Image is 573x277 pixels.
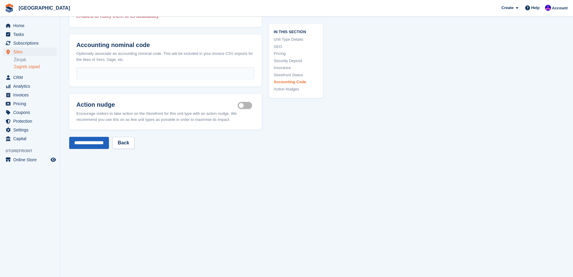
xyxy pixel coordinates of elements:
[3,108,57,117] a: menu
[14,57,57,63] a: Žitnjak
[13,134,49,143] span: Capital
[13,39,49,47] span: Subscriptions
[3,48,57,56] a: menu
[274,79,318,85] a: Accounting Code
[76,51,254,62] div: Optionally associate an accounting nominal code. This will be included in your invoice CSV export...
[76,101,238,108] h2: Action nudge
[3,82,57,90] a: menu
[274,43,318,49] a: SEO
[13,73,49,82] span: CRM
[274,65,318,71] a: Insurance
[5,148,60,154] span: Storefront
[13,82,49,90] span: Analytics
[13,126,49,134] span: Settings
[3,156,57,164] a: menu
[13,117,49,125] span: Protection
[3,39,57,47] a: menu
[274,51,318,57] a: Pricing
[501,5,513,11] span: Create
[274,28,318,34] span: In this section
[3,117,57,125] a: menu
[3,99,57,108] a: menu
[545,5,551,11] img: Ivan Gačić
[76,111,254,122] div: Encourage visitors to take action on the Storefront for this unit type with an action nudge. We r...
[274,36,318,42] a: Unit Type Details
[238,105,254,106] label: Is active
[3,134,57,143] a: menu
[76,42,254,49] h2: Accounting nominal code
[13,99,49,108] span: Pricing
[3,91,57,99] a: menu
[16,3,72,13] a: [GEOGRAPHIC_DATA]
[50,156,57,163] a: Preview store
[3,73,57,82] a: menu
[13,21,49,30] span: Home
[274,86,318,92] a: Action Nudges
[13,108,49,117] span: Coupons
[5,4,14,13] img: stora-icon-8386f47178a22dfd0bd8f6a31ec36ba5ce8667c1dd55bd0f319d3a0aa187defe.svg
[13,156,49,164] span: Online Store
[531,5,540,11] span: Help
[3,126,57,134] a: menu
[552,5,568,11] span: Account
[13,30,49,39] span: Tasks
[3,30,57,39] a: menu
[14,64,57,70] a: Zagreb zapad
[274,58,318,64] a: Security Deposit
[3,21,57,30] a: menu
[112,137,134,149] a: Back
[274,72,318,78] a: Storefront Status
[13,91,49,99] span: Invoices
[13,48,49,56] span: Sites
